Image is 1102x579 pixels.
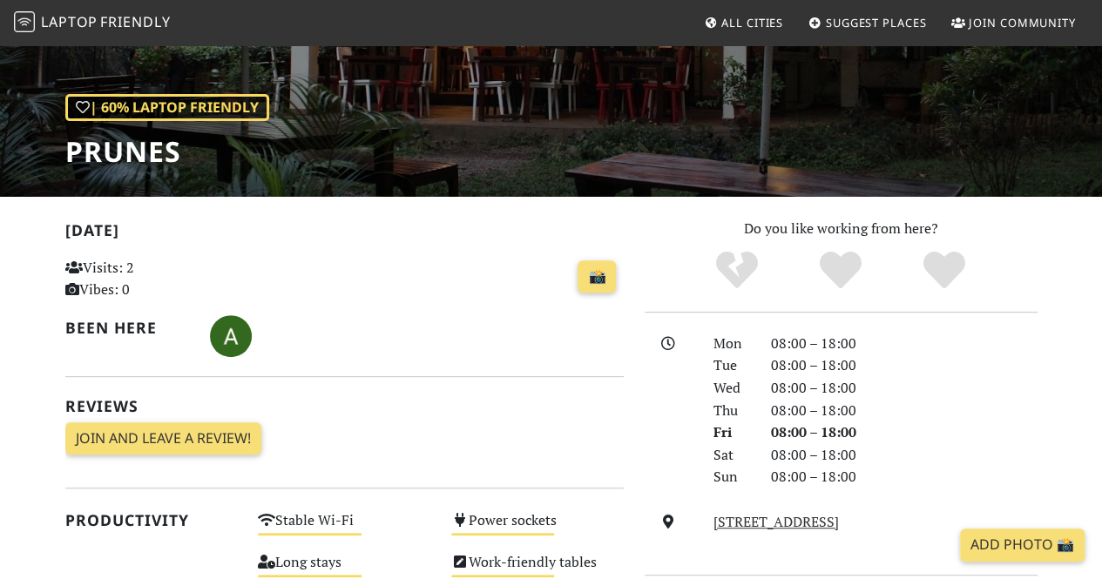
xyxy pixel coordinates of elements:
[721,15,783,30] span: All Cities
[761,444,1048,467] div: 08:00 – 18:00
[65,319,189,337] h2: Been here
[65,135,269,168] h1: Prunes
[210,315,252,357] img: 1740-ana.jpg
[65,397,624,415] h2: Reviews
[761,354,1048,377] div: 08:00 – 18:00
[960,529,1085,562] a: Add Photo 📸
[703,466,761,488] div: Sun
[969,15,1076,30] span: Join Community
[247,508,441,549] div: Stable Wi-Fi
[645,218,1038,240] p: Do you like working from here?
[210,325,252,344] span: Ana P
[761,333,1048,355] div: 08:00 – 18:00
[703,400,761,422] div: Thu
[761,466,1048,488] div: 08:00 – 18:00
[100,12,170,31] span: Friendly
[826,15,927,30] span: Suggest Places
[801,7,934,38] a: Suggest Places
[686,249,789,293] div: No
[14,11,35,32] img: LaptopFriendly
[441,508,634,549] div: Power sockets
[703,444,761,467] div: Sat
[41,12,98,31] span: Laptop
[789,249,893,293] div: Yes
[697,7,790,38] a: All Cities
[703,421,761,444] div: Fri
[65,221,624,246] h2: [DATE]
[65,257,238,301] p: Visits: 2 Vibes: 0
[713,512,839,531] a: [STREET_ADDRESS]
[761,421,1048,444] div: 08:00 – 18:00
[14,8,171,38] a: LaptopFriendly LaptopFriendly
[892,249,996,293] div: Definitely!
[761,400,1048,422] div: 08:00 – 18:00
[703,354,761,377] div: Tue
[65,422,261,455] a: Join and leave a review!
[65,94,269,122] div: | 60% Laptop Friendly
[703,377,761,400] div: Wed
[65,511,238,529] h2: Productivity
[578,260,616,293] a: 📸
[703,333,761,355] div: Mon
[761,377,1048,400] div: 08:00 – 18:00
[944,7,1083,38] a: Join Community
